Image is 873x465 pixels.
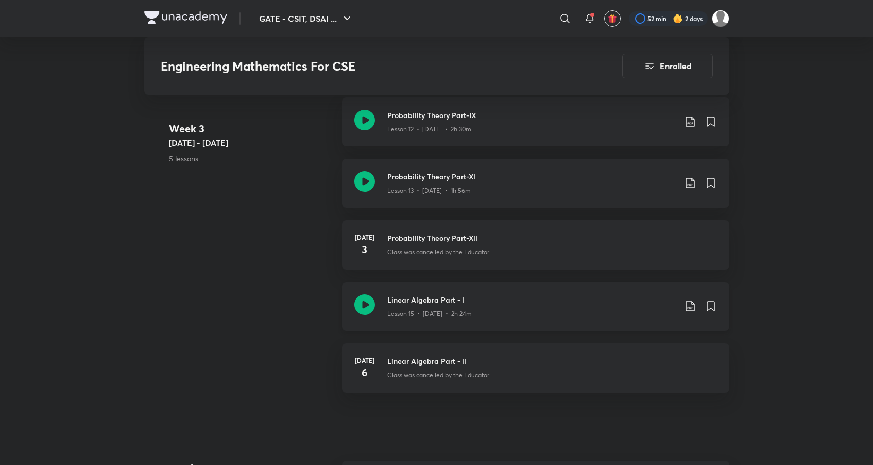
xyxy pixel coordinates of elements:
h4: 3 [354,242,375,257]
button: GATE - CSIT, DSAI ... [253,8,360,29]
a: Company Logo [144,11,227,26]
p: Lesson 15 • [DATE] • 2h 24m [387,309,472,319]
a: [DATE]6Linear Algebra Part - IIClass was cancelled by the Educator [342,343,729,405]
h6: [DATE] [354,356,375,365]
h3: Probability Theory Part-IX [387,110,676,121]
img: Mayank Prakash [712,10,729,27]
h6: [DATE] [354,232,375,242]
a: [DATE]3Probability Theory Part-XIIClass was cancelled by the Educator [342,220,729,282]
button: Enrolled [622,54,713,78]
h3: Linear Algebra Part - II [387,356,717,367]
h4: 6 [354,365,375,380]
h3: Probability Theory Part-XI [387,171,676,182]
h4: Week 3 [169,121,334,137]
img: Company Logo [144,11,227,24]
a: Linear Algebra Part - ILesson 15 • [DATE] • 2h 24m [342,282,729,343]
h5: [DATE] - [DATE] [169,137,334,149]
a: Probability Theory Part-XILesson 13 • [DATE] • 1h 56m [342,159,729,220]
h3: Engineering Mathematics For CSE [161,59,564,74]
a: Probability Theory Part-IXLesson 12 • [DATE] • 2h 30m [342,97,729,159]
h3: Probability Theory Part-XII [387,232,717,243]
p: Class was cancelled by the Educator [387,371,489,380]
img: avatar [608,14,617,23]
p: Class was cancelled by the Educator [387,247,489,257]
p: Lesson 13 • [DATE] • 1h 56m [387,186,471,195]
button: avatar [604,10,621,27]
img: streak [673,13,683,24]
h3: Linear Algebra Part - I [387,294,676,305]
p: Lesson 12 • [DATE] • 2h 30m [387,125,471,134]
p: 5 lessons [169,153,334,164]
